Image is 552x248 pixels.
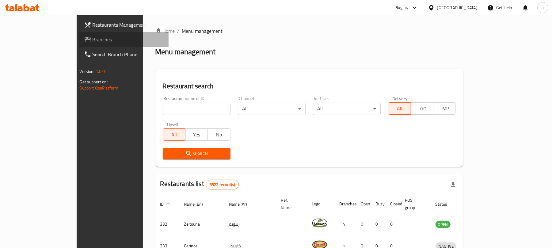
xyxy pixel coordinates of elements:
[436,221,451,228] span: OPEN
[335,213,356,235] td: 4
[163,82,456,91] h2: Restaurant search
[182,27,223,35] span: Menu management
[335,195,356,213] th: Branches
[446,177,461,192] div: Export file
[80,67,95,75] span: Version:
[411,102,433,115] button: TGO
[93,21,164,29] span: Restaurants Management
[386,213,400,235] td: 0
[80,84,119,92] a: Support.OpsPlatform
[312,215,327,231] img: Zeitouna
[79,32,169,47] a: Branches
[96,67,105,75] span: 1.0.0
[163,128,185,141] button: All
[356,213,371,235] td: 0
[79,47,169,62] a: Search Branch Phone
[167,122,178,127] label: Upsell
[155,47,216,57] h2: Menu management
[371,195,386,213] th: Busy
[542,4,544,11] span: a
[386,195,400,213] th: Closed
[437,4,478,11] div: [GEOGRAPHIC_DATA]
[207,128,230,141] button: No
[392,96,408,101] label: Delivery
[229,200,255,208] span: Name (Ar)
[188,130,205,139] span: Yes
[160,200,172,208] span: ID
[391,104,408,113] span: All
[163,103,230,115] input: Search for restaurant name or ID..
[436,200,455,208] span: Status
[238,103,306,115] div: All
[206,182,238,188] span: 5922 record(s)
[224,213,276,235] td: زيتونة
[313,103,381,115] div: All
[184,200,211,208] span: Name (En)
[185,128,208,141] button: Yes
[179,213,224,235] td: Zeitouna
[155,27,463,35] nav: breadcrumb
[436,104,453,113] span: TMP
[93,36,164,43] span: Branches
[206,180,239,189] div: Total records count
[405,196,423,211] span: POS group
[80,78,108,86] span: Get support on:
[413,104,431,113] span: TGO
[79,17,169,32] a: Restaurants Management
[163,148,230,159] button: Search
[307,195,335,213] th: Logo
[168,150,226,158] span: Search
[394,4,408,11] div: Plugins
[388,102,411,115] button: All
[356,195,371,213] th: Open
[371,213,386,235] td: 0
[210,130,228,139] span: No
[281,196,300,211] span: Ref. Name
[166,130,183,139] span: All
[160,179,239,189] h2: Restaurants list
[177,27,180,35] li: /
[93,51,164,58] span: Search Branch Phone
[433,102,456,115] button: TMP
